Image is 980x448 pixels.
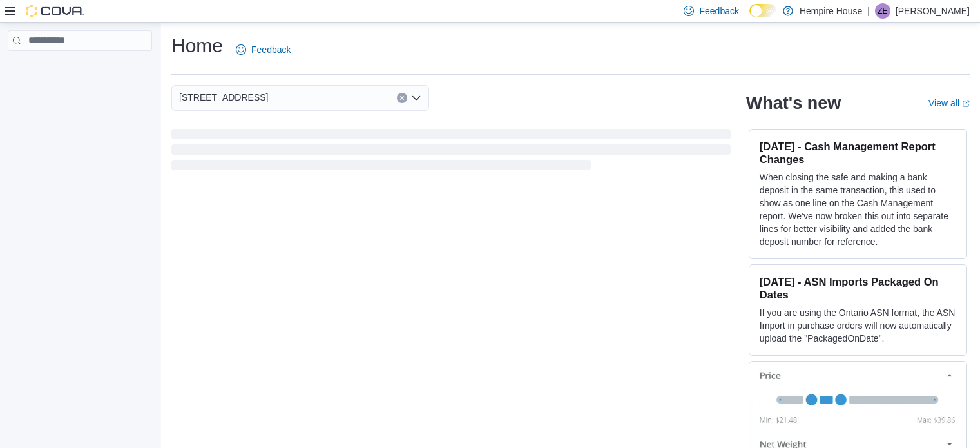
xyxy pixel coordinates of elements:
a: View allExternal link [928,98,970,108]
p: Hempire House [800,3,862,19]
span: Dark Mode [749,17,750,18]
p: [PERSON_NAME] [896,3,970,19]
span: Loading [171,131,731,173]
h3: [DATE] - Cash Management Report Changes [760,140,956,166]
nav: Complex example [8,54,152,84]
span: ZE [878,3,887,19]
img: Cova [26,5,84,17]
h3: [DATE] - ASN Imports Packaged On Dates [760,275,956,301]
span: Feedback [251,43,291,56]
h2: What's new [746,93,841,113]
svg: External link [962,100,970,108]
p: When closing the safe and making a bank deposit in the same transaction, this used to show as one... [760,171,956,248]
span: Feedback [699,5,738,17]
p: If you are using the Ontario ASN format, the ASN Import in purchase orders will now automatically... [760,306,956,345]
p: | [867,3,870,19]
input: Dark Mode [749,4,776,17]
span: [STREET_ADDRESS] [179,90,268,105]
button: Open list of options [411,93,421,103]
button: Clear input [397,93,407,103]
a: Feedback [231,37,296,63]
h1: Home [171,33,223,59]
div: Zachary Evans [875,3,890,19]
